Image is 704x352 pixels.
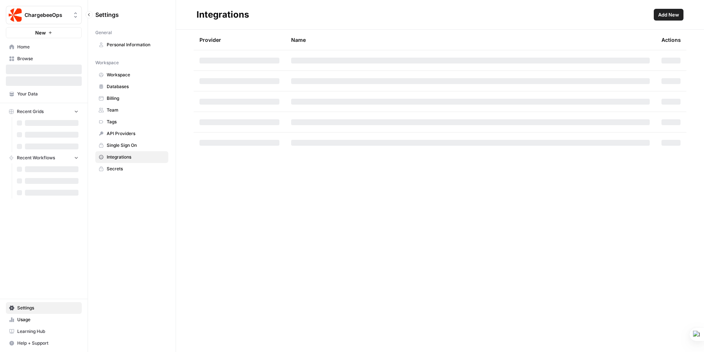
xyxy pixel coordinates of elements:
span: API Providers [107,130,165,137]
button: Add New [654,9,683,21]
a: Tags [95,116,168,128]
span: Personal Information [107,41,165,48]
a: Your Data [6,88,82,100]
div: Actions [661,30,681,50]
span: Recent Workflows [17,155,55,161]
span: Learning Hub [17,328,78,335]
div: Integrations [197,9,249,21]
span: Browse [17,55,78,62]
a: Databases [95,81,168,92]
span: Workspace [107,72,165,78]
span: Your Data [17,91,78,97]
button: Workspace: ChargebeeOps [6,6,82,24]
div: Provider [199,30,221,50]
span: Add New [658,11,679,18]
span: Secrets [107,166,165,172]
a: Browse [6,53,82,65]
span: Billing [107,95,165,102]
a: Home [6,41,82,53]
a: Usage [6,314,82,326]
span: Home [17,44,78,50]
span: Databases [107,83,165,90]
span: Settings [95,10,119,19]
a: Billing [95,92,168,104]
span: Recent Grids [17,108,44,115]
span: General [95,29,112,36]
span: Team [107,107,165,113]
span: Workspace [95,59,119,66]
span: Settings [17,305,78,311]
span: Help + Support [17,340,78,346]
span: Tags [107,119,165,125]
button: Recent Workflows [6,152,82,163]
span: Usage [17,316,78,323]
button: Help + Support [6,337,82,349]
img: ChargebeeOps Logo [8,8,22,22]
a: Team [95,104,168,116]
span: Integrations [107,154,165,160]
button: Recent Grids [6,106,82,117]
span: Single Sign On [107,142,165,149]
a: API Providers [95,128,168,139]
a: Learning Hub [6,326,82,337]
button: New [6,27,82,38]
a: Integrations [95,151,168,163]
a: Personal Information [95,39,168,51]
a: Single Sign On [95,139,168,151]
span: New [35,29,46,36]
a: Secrets [95,163,168,175]
span: ChargebeeOps [25,11,69,19]
a: Workspace [95,69,168,81]
a: Settings [6,302,82,314]
div: Name [291,30,650,50]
